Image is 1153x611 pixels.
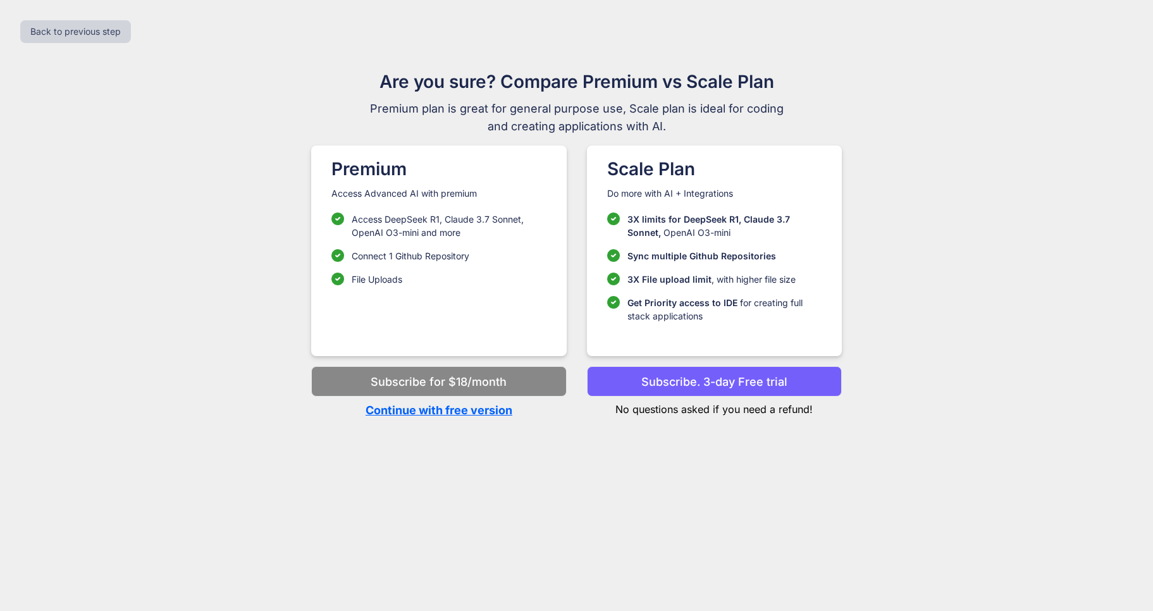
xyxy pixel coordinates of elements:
[607,296,620,309] img: checklist
[627,213,822,239] p: OpenAI O3-mini
[627,273,796,286] p: , with higher file size
[352,273,402,286] p: File Uploads
[607,273,620,285] img: checklist
[607,187,822,200] p: Do more with AI + Integrations
[331,156,546,182] h1: Premium
[627,274,712,285] span: 3X File upload limit
[641,373,787,390] p: Subscribe. 3-day Free trial
[20,20,131,43] button: Back to previous step
[587,366,842,397] button: Subscribe. 3-day Free trial
[371,373,507,390] p: Subscribe for $18/month
[331,249,344,262] img: checklist
[627,296,822,323] p: for creating full stack applications
[331,213,344,225] img: checklist
[311,402,566,419] p: Continue with free version
[607,156,822,182] h1: Scale Plan
[352,249,469,262] p: Connect 1 Github Repository
[627,214,790,238] span: 3X limits for DeepSeek R1, Claude 3.7 Sonnet,
[587,397,842,417] p: No questions asked if you need a refund!
[331,187,546,200] p: Access Advanced AI with premium
[627,297,737,308] span: Get Priority access to IDE
[331,273,344,285] img: checklist
[352,213,546,239] p: Access DeepSeek R1, Claude 3.7 Sonnet, OpenAI O3-mini and more
[627,249,776,262] p: Sync multiple Github Repositories
[607,249,620,262] img: checklist
[607,213,620,225] img: checklist
[364,68,789,95] h1: Are you sure? Compare Premium vs Scale Plan
[311,366,566,397] button: Subscribe for $18/month
[364,100,789,135] span: Premium plan is great for general purpose use, Scale plan is ideal for coding and creating applic...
